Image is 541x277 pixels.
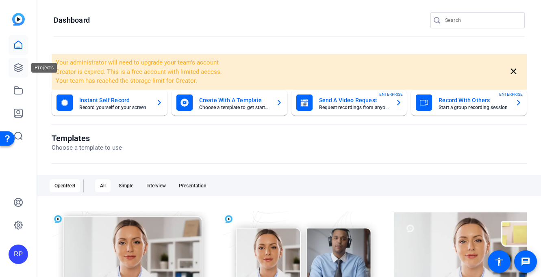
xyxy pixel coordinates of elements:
[439,105,509,110] mat-card-subtitle: Start a group recording session
[52,90,167,116] button: Instant Self RecordRecord yourself or your screen
[114,179,138,192] div: Simple
[508,67,519,77] mat-icon: close
[52,133,122,143] h1: Templates
[31,63,57,73] div: Projects
[291,90,407,116] button: Send A Video RequestRequest recordings from anyone, anywhereENTERPRISE
[9,245,28,264] div: RP
[56,59,219,66] span: Your administrator will need to upgrade your team's account
[79,105,150,110] mat-card-subtitle: Record yourself or your screen
[411,90,527,116] button: Record With OthersStart a group recording sessionENTERPRISE
[439,95,509,105] mat-card-title: Record With Others
[445,15,518,25] input: Search
[50,179,80,192] div: OpenReel
[199,105,269,110] mat-card-subtitle: Choose a template to get started
[141,179,171,192] div: Interview
[174,179,211,192] div: Presentation
[52,143,122,152] p: Choose a template to use
[56,76,436,86] li: Your team has reached the storage limit for Creator.
[499,91,523,97] span: ENTERPRISE
[172,90,287,116] button: Create With A TemplateChoose a template to get started
[95,179,111,192] div: All
[199,95,269,105] mat-card-title: Create With A Template
[319,105,389,110] mat-card-subtitle: Request recordings from anyone, anywhere
[319,95,389,105] mat-card-title: Send A Video Request
[379,91,403,97] span: ENTERPRISE
[56,67,436,77] li: Creator is expired. This is a free account with limited access.
[54,15,90,25] h1: Dashboard
[12,13,25,26] img: blue-gradient.svg
[494,257,504,266] mat-icon: accessibility
[521,257,530,266] mat-icon: message
[79,95,150,105] mat-card-title: Instant Self Record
